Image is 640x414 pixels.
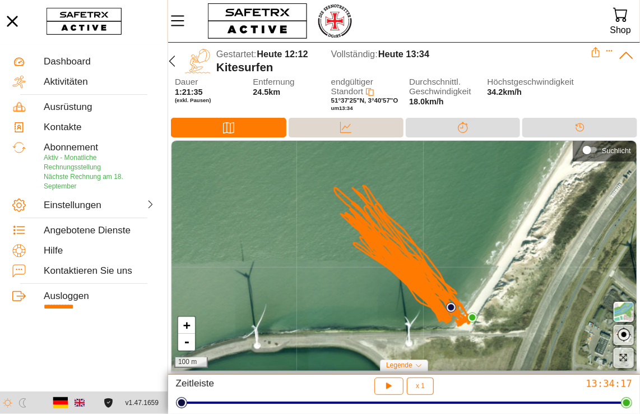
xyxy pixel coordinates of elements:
[331,77,373,96] span: endgültiger Standort
[606,47,614,55] button: Erweitern
[174,357,208,367] div: 100 m
[467,312,477,323] img: PathEnd.svg
[289,118,404,137] div: Daten
[253,88,280,96] span: 24.5km
[3,398,12,408] img: ModeLight.svg
[171,118,286,137] div: Karte
[406,118,521,137] div: Trennung
[44,225,155,237] div: Angebotene Dienste
[176,378,327,395] div: Zeitleiste
[44,102,155,113] div: Ausrüstung
[257,49,308,59] span: Heute 12:12
[175,77,247,87] span: Dauer
[12,75,26,89] img: Activities.svg
[70,393,89,412] button: Englishc
[409,97,444,106] span: 18.0km/h
[602,146,631,155] div: Suchlicht
[522,118,637,137] div: Timeline
[168,9,196,33] button: MenÜ
[216,49,256,59] span: Gestartet:
[126,397,159,409] span: v1.47.1659
[12,264,26,278] img: ContactUs.svg
[119,394,165,412] button: v1.47.1659
[101,398,116,408] a: Lizenzvereinbarung
[18,398,27,408] img: ModeDark.svg
[178,334,195,351] a: Zoom out
[44,142,155,154] div: Abonnement
[53,395,68,411] img: de.svg
[44,265,155,277] div: Kontaktieren Sie uns
[44,291,155,302] div: Ausloggen
[253,77,324,87] span: Entfernung
[407,378,434,395] button: x 1
[175,97,247,104] span: (exkl. Pausen)
[317,3,353,39] img: RescueLogo.png
[378,49,429,59] span: Heute 13:34
[12,100,26,114] img: Equipment.svg
[481,378,632,390] div: 13:34:17
[12,244,26,257] img: Help.svg
[488,77,559,87] span: Höchstgeschwindigkeit
[185,48,211,74] img: KITE_SURFING.svg
[75,398,85,408] img: en.svg
[409,77,481,96] span: Durchschnittl. Geschwindigkeit
[610,22,631,38] div: Shop
[175,88,203,96] span: 1:21:35
[44,154,101,171] span: Aktiv - Monatliche Rechnungsstellung
[331,49,378,59] span: Vollständig:
[44,200,98,211] div: Einstellungen
[386,361,412,369] span: Legende
[163,47,181,75] button: Zurücü
[178,317,195,334] a: Zoom in
[216,61,591,75] div: Kitesurfen
[12,141,26,154] img: Subscription.svg
[446,302,456,312] img: PathStart.svg
[44,245,155,257] div: Hilfe
[331,105,353,111] span: um 13:34
[331,97,398,104] span: 51°37'25"N, 3°40'57"O
[578,141,631,158] div: Suchlicht
[44,173,123,190] span: Nächste Rechnung am 18. September
[488,88,522,96] span: 34.2km/h
[44,56,155,68] div: Dashboard
[44,76,155,88] div: Aktivitäten
[416,383,425,389] span: x 1
[51,393,70,412] button: Deutsch
[44,122,155,134] div: Kontakte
